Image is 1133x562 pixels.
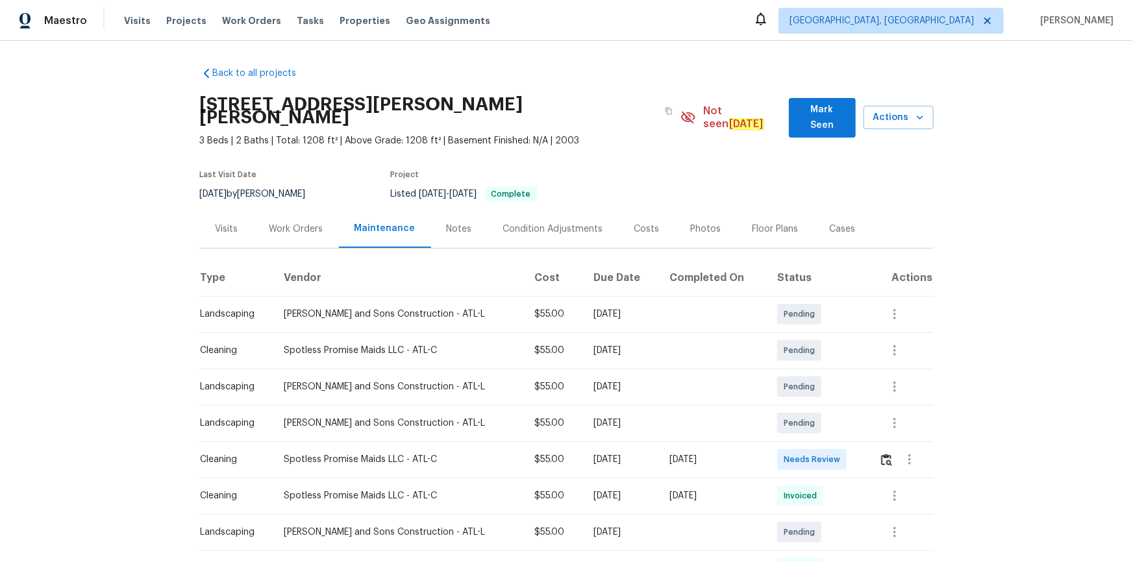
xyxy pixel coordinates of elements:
[753,223,799,236] div: Floor Plans
[391,171,419,178] span: Project
[784,308,820,321] span: Pending
[869,260,933,296] th: Actions
[534,380,573,393] div: $55.00
[284,453,514,466] div: Spotless Promise Maids LLC - ATL-C
[269,223,323,236] div: Work Orders
[447,223,472,236] div: Notes
[201,308,264,321] div: Landscaping
[534,308,573,321] div: $55.00
[593,453,649,466] div: [DATE]
[200,98,657,124] h2: [STREET_ADDRESS][PERSON_NAME][PERSON_NAME]
[534,526,573,539] div: $55.00
[124,14,151,27] span: Visits
[200,260,274,296] th: Type
[790,14,974,27] span: [GEOGRAPHIC_DATA], [GEOGRAPHIC_DATA]
[524,260,583,296] th: Cost
[534,417,573,430] div: $55.00
[634,223,660,236] div: Costs
[864,106,934,130] button: Actions
[216,223,238,236] div: Visits
[222,14,281,27] span: Work Orders
[593,417,649,430] div: [DATE]
[166,14,206,27] span: Projects
[784,489,822,502] span: Invoiced
[729,118,764,130] em: [DATE]
[201,344,264,357] div: Cleaning
[284,344,514,357] div: Spotless Promise Maids LLC - ATL-C
[284,489,514,502] div: Spotless Promise Maids LLC - ATL-C
[284,526,514,539] div: [PERSON_NAME] and Sons Construction - ATL-L
[830,223,856,236] div: Cases
[789,98,856,138] button: Mark Seen
[704,104,781,130] span: Not seen
[593,308,649,321] div: [DATE]
[784,526,820,539] span: Pending
[200,67,325,80] a: Back to all projects
[784,344,820,357] span: Pending
[503,223,603,236] div: Condition Adjustments
[273,260,524,296] th: Vendor
[297,16,324,25] span: Tasks
[284,308,514,321] div: [PERSON_NAME] and Sons Construction - ATL-L
[201,453,264,466] div: Cleaning
[881,454,892,466] img: Review Icon
[284,417,514,430] div: [PERSON_NAME] and Sons Construction - ATL-L
[534,344,573,357] div: $55.00
[767,260,869,296] th: Status
[419,189,477,199] span: -
[1035,14,1114,27] span: [PERSON_NAME]
[874,110,923,126] span: Actions
[534,489,573,502] div: $55.00
[201,489,264,502] div: Cleaning
[44,14,87,27] span: Maestro
[657,99,680,123] button: Copy Address
[200,134,680,147] span: 3 Beds | 2 Baths | Total: 1208 ft² | Above Grade: 1208 ft² | Basement Finished: N/A | 2003
[284,380,514,393] div: [PERSON_NAME] and Sons Construction - ATL-L
[593,344,649,357] div: [DATE]
[593,380,649,393] div: [DATE]
[450,189,477,199] span: [DATE]
[879,444,894,475] button: Review Icon
[593,489,649,502] div: [DATE]
[200,171,257,178] span: Last Visit Date
[660,260,767,296] th: Completed On
[340,14,390,27] span: Properties
[670,453,757,466] div: [DATE]
[486,190,536,198] span: Complete
[534,453,573,466] div: $55.00
[583,260,659,296] th: Due Date
[784,380,820,393] span: Pending
[201,526,264,539] div: Landscaping
[391,189,538,199] span: Listed
[419,189,447,199] span: [DATE]
[200,186,321,202] div: by [PERSON_NAME]
[201,417,264,430] div: Landscaping
[355,222,416,235] div: Maintenance
[201,380,264,393] div: Landscaping
[670,489,757,502] div: [DATE]
[200,189,227,199] span: [DATE]
[784,417,820,430] span: Pending
[406,14,490,27] span: Geo Assignments
[784,453,845,466] span: Needs Review
[691,223,721,236] div: Photos
[799,102,845,134] span: Mark Seen
[593,526,649,539] div: [DATE]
